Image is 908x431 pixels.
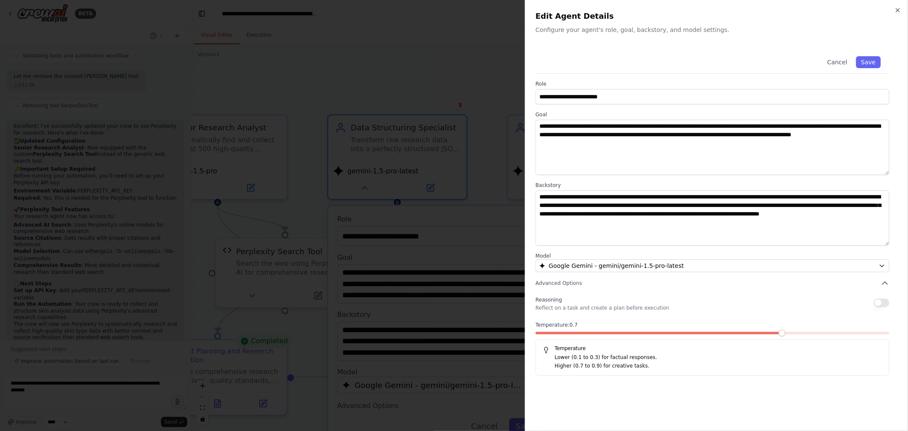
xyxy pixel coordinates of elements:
[536,26,898,34] p: Configure your agent's role, goal, backstory, and model settings.
[555,362,882,371] p: Higher (0.7 to 0.9) for creative tasks.
[536,305,669,311] p: Reflect on a task and create a plan before execution
[856,56,881,68] button: Save
[536,10,898,22] h2: Edit Agent Details
[536,322,578,328] span: Temperature: 0.7
[549,261,684,270] span: Google Gemini - gemini/gemini-1.5-pro-latest
[543,345,882,352] h5: Temperature
[536,111,889,118] label: Goal
[555,353,882,362] p: Lower (0.1 to 0.3) for factual responses.
[536,80,889,87] label: Role
[536,182,889,189] label: Backstory
[536,280,582,287] span: Advanced Options
[536,297,562,303] span: Reasoning
[536,253,889,259] label: Model
[822,56,852,68] button: Cancel
[536,259,889,272] button: Google Gemini - gemini/gemini-1.5-pro-latest
[536,279,889,287] button: Advanced Options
